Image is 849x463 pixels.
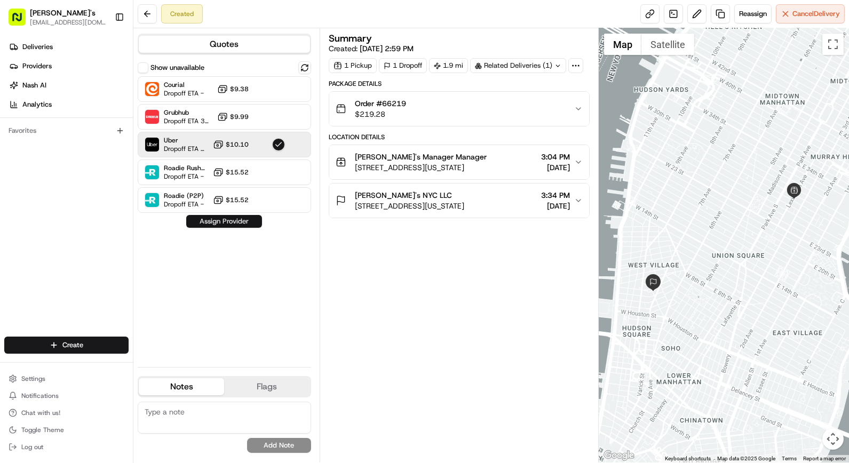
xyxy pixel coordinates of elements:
a: Nash AI [4,77,133,94]
span: • [116,165,120,174]
button: [PERSON_NAME]'s Manager Manager[STREET_ADDRESS][US_STATE]3:04 PM[DATE] [329,145,589,179]
button: $15.52 [213,167,249,178]
span: API Documentation [101,238,171,249]
button: Toggle fullscreen view [822,34,844,55]
label: Show unavailable [150,63,204,73]
span: Map data ©2025 Google [717,456,775,461]
span: Dropoff ETA 32 minutes [164,117,213,125]
span: Deliveries [22,42,53,52]
span: $15.52 [226,168,249,177]
a: Powered byPylon [75,264,129,273]
img: 1736555255976-a54dd68f-1ca7-489b-9aae-adbdc363a1c4 [21,195,30,203]
button: Show satellite imagery [641,34,694,55]
div: 1.9 mi [429,58,468,73]
button: See all [165,137,194,149]
button: $10.10 [213,139,249,150]
img: Google [601,449,637,462]
img: Angelique Valdez [11,184,28,201]
input: Clear [28,69,176,80]
img: 1736555255976-a54dd68f-1ca7-489b-9aae-adbdc363a1c4 [21,166,30,174]
span: Create [62,340,83,350]
span: [DATE] [541,162,570,173]
img: 1736555255976-a54dd68f-1ca7-489b-9aae-adbdc363a1c4 [11,102,30,121]
div: 1 Dropoff [379,58,427,73]
p: Welcome 👋 [11,43,194,60]
a: 📗Knowledge Base [6,234,86,253]
button: Chat with us! [4,405,129,420]
h3: Summary [329,34,372,43]
button: CancelDelivery [776,4,845,23]
div: We're available if you need us! [48,113,147,121]
div: Location Details [329,133,590,141]
div: 1 Pickup [329,58,377,73]
span: Dropoff ETA 40 minutes [164,145,209,153]
button: $15.52 [213,195,249,205]
span: Analytics [22,100,52,109]
span: [PERSON_NAME]'s Manager Manager [355,151,487,162]
span: $15.52 [226,196,249,204]
span: Dropoff ETA - [164,172,209,181]
button: Order #66219$219.28 [329,92,589,126]
span: Chat with us! [21,409,60,417]
button: Notifications [4,388,129,403]
span: [DATE] 2:59 PM [360,44,414,53]
span: Dropoff ETA - [164,89,204,98]
div: Favorites [4,122,129,139]
button: [PERSON_NAME]'s [30,7,96,18]
span: [PERSON_NAME]'s NYC LLC [355,190,452,201]
span: Created: [329,43,414,54]
button: Notes [139,378,224,395]
span: Cancel Delivery [792,9,840,19]
button: Map camera controls [822,428,844,450]
span: [DATE] [541,201,570,211]
span: Toggle Theme [21,426,64,434]
button: [PERSON_NAME]'s NYC LLC[STREET_ADDRESS][US_STATE]3:34 PM[DATE] [329,183,589,218]
span: $9.99 [230,113,249,121]
button: Start new chat [181,105,194,118]
span: [STREET_ADDRESS][US_STATE] [355,201,464,211]
span: [STREET_ADDRESS][US_STATE] [355,162,487,173]
button: Show street map [604,34,641,55]
button: Log out [4,440,129,454]
span: Pylon [106,265,129,273]
span: • [89,194,92,203]
span: Settings [21,374,45,383]
img: Grubhub [145,110,159,124]
span: 3:34 PM [541,190,570,201]
a: Analytics [4,96,133,113]
span: 3:04 PM [541,151,570,162]
span: Roadie Rush (P2P) [164,164,209,172]
span: Nash AI [22,81,46,90]
div: 💻 [90,240,99,248]
div: 📗 [11,240,19,248]
a: 💻API Documentation [86,234,176,253]
img: Nash [11,11,32,32]
button: $9.99 [217,111,249,122]
span: Roadie (P2P) [164,191,204,200]
button: [EMAIL_ADDRESS][DOMAIN_NAME] [30,18,106,27]
div: Past conversations [11,139,68,147]
button: Quotes [139,36,310,53]
img: 5e9a9d7314ff4150bce227a61376b483.jpg [22,102,42,121]
button: Flags [224,378,310,395]
a: Report a map error [803,456,846,461]
div: Package Details [329,79,590,88]
span: $10.10 [226,140,249,149]
button: Keyboard shortcuts [665,455,711,462]
button: Assign Provider [186,215,262,228]
div: Start new chat [48,102,175,113]
button: Create [4,337,129,354]
span: Courial [164,81,204,89]
div: Related Deliveries (1) [470,58,566,73]
span: $219.28 [355,109,406,119]
img: Wisdom Oko [11,155,28,176]
span: Uber [164,136,209,145]
span: Dropoff ETA - [164,200,204,209]
span: [DATE] [122,165,144,174]
span: Log out [21,443,43,451]
a: Terms [782,456,797,461]
span: Notifications [21,392,59,400]
span: Wisdom [PERSON_NAME] [33,165,114,174]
